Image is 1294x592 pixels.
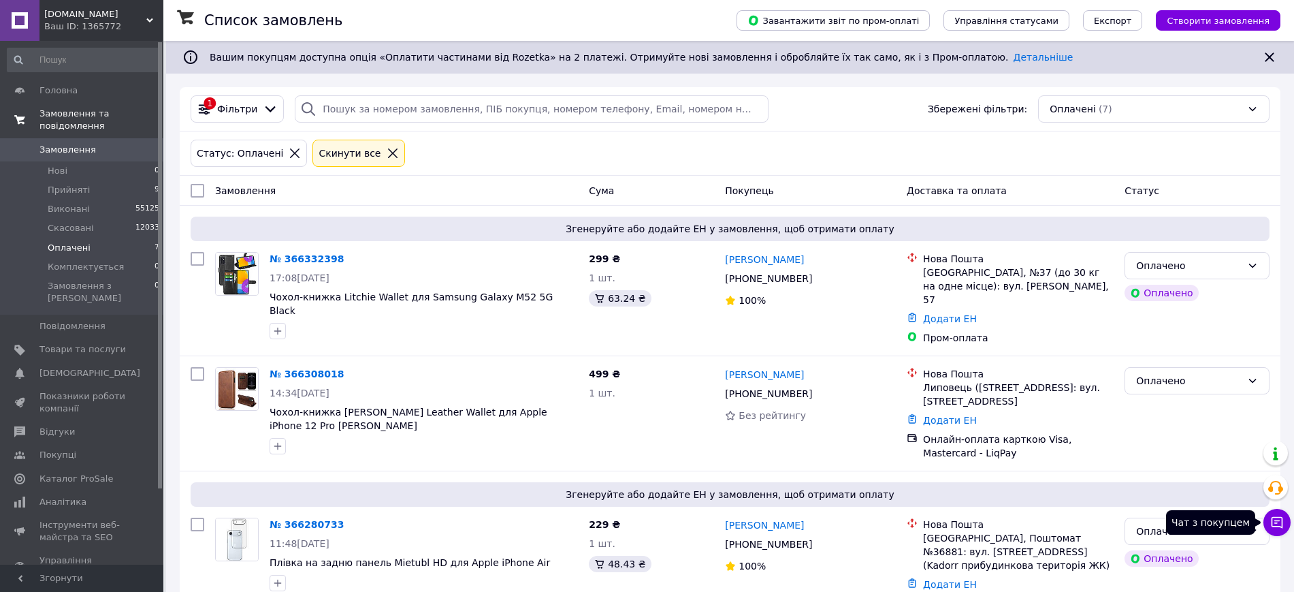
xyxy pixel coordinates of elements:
div: Оплачено [1136,258,1242,273]
button: Створити замовлення [1156,10,1280,31]
div: Нова Пошта [923,367,1114,381]
a: Додати ЕН [923,415,977,426]
span: Замовлення [215,185,276,196]
span: Створити замовлення [1167,16,1269,26]
span: [PHONE_NUMBER] [725,388,812,399]
span: Замовлення та повідомлення [39,108,163,132]
span: Збережені фільтри: [928,102,1027,116]
span: Покупець [725,185,773,196]
div: Нова Пошта [923,252,1114,266]
button: Управління статусами [943,10,1069,31]
span: Аналітика [39,496,86,508]
a: № 366308018 [270,369,344,379]
div: Ваш ID: 1365772 [44,20,163,33]
span: [PHONE_NUMBER] [725,539,812,550]
img: Фото товару [216,253,258,295]
button: Чат з покупцем [1263,509,1291,536]
span: Cума [589,185,614,196]
span: Оплачені [48,242,91,254]
span: Доставка та оплата [907,185,1007,196]
span: Замовлення з [PERSON_NAME] [48,280,155,305]
span: Фільтри [217,102,257,116]
span: 14:34[DATE] [270,388,329,399]
span: Нові [48,165,67,177]
span: Згенеруйте або додайте ЕН у замовлення, щоб отримати оплату [196,488,1264,501]
div: Cкинути все [316,146,383,161]
span: 1 шт. [589,538,615,549]
span: [DEMOGRAPHIC_DATA] [39,367,140,379]
a: Додати ЕН [923,579,977,590]
button: Завантажити звіт по пром-оплаті [737,10,930,31]
span: 229 ₴ [589,519,620,530]
a: Фото товару [215,367,259,411]
img: Фото товару [216,368,258,410]
span: Управління статусами [954,16,1058,26]
h1: Список замовлень [204,12,342,29]
div: Нова Пошта [923,518,1114,531]
a: Чохол-книжка [PERSON_NAME] Leather Wallet для Apple iPhone 12 Pro [PERSON_NAME] [270,407,547,431]
input: Пошук [7,48,161,72]
span: Каталог ProSale [39,473,113,485]
span: 55125 [135,203,159,215]
span: Комплектується [48,261,124,273]
div: Липовець ([STREET_ADDRESS]: вул. [STREET_ADDRESS] [923,381,1114,408]
span: 100% [739,561,766,572]
span: 1 шт. [589,272,615,283]
span: Завантажити звіт по пром-оплаті [747,14,919,27]
span: [PHONE_NUMBER] [725,273,812,284]
button: Експорт [1083,10,1143,31]
span: 1 шт. [589,388,615,399]
span: Інструменти веб-майстра та SEO [39,519,126,544]
span: Повідомлення [39,320,106,332]
div: [GEOGRAPHIC_DATA], Поштомат №36881: вул. [STREET_ADDRESS] (Kadorr прибудинкова територія ЖК) [923,531,1114,572]
a: Детальніше [1014,52,1073,63]
a: № 366332398 [270,253,344,264]
a: Чохол-книжка Litchie Wallet для Samsung Galaxy M52 5G Black [270,292,553,316]
span: Згенеруйте або додайте ЕН у замовлення, щоб отримати оплату [196,222,1264,236]
span: Статус [1125,185,1159,196]
div: Оплачено [1125,550,1198,567]
div: Оплачено [1125,285,1198,301]
span: Управління сайтом [39,555,126,579]
input: Пошук за номером замовлення, ПІБ покупця, номером телефону, Email, номером накладної [295,95,769,123]
div: Статус: Оплачені [194,146,286,161]
span: Замовлення [39,144,96,156]
a: Фото товару [215,252,259,296]
span: Прийняті [48,184,90,196]
div: Онлайн-оплата карткою Visa, Mastercard - LiqPay [923,433,1114,460]
a: Фото товару [215,518,259,561]
div: Оплачено [1136,373,1242,388]
img: Фото товару [216,518,258,561]
a: [PERSON_NAME] [725,368,804,381]
span: 0 [155,280,159,305]
div: 63.24 ₴ [589,290,651,307]
span: Покупці [39,449,76,461]
a: [PERSON_NAME] [725,253,804,266]
span: BestCover.com.ua [44,8,146,20]
span: Відгуки [39,426,75,438]
span: Товари та послуги [39,343,126,356]
span: 299 ₴ [589,253,620,264]
span: Головна [39,84,78,97]
span: 12033 [135,222,159,234]
span: (7) [1099,104,1112,114]
span: Скасовані [48,222,94,234]
span: Без рейтингу [739,410,806,421]
a: Додати ЕН [923,313,977,324]
span: Виконані [48,203,90,215]
span: Вашим покупцям доступна опція «Оплатити частинами від Rozetka» на 2 платежі. Отримуйте нові замов... [210,52,1073,63]
span: 7 [155,242,159,254]
span: 11:48[DATE] [270,538,329,549]
a: [PERSON_NAME] [725,518,804,532]
span: Показники роботи компанії [39,390,126,415]
span: 100% [739,295,766,306]
div: Оплачено [1136,524,1242,539]
a: № 366280733 [270,519,344,530]
span: Експорт [1094,16,1132,26]
div: 48.43 ₴ [589,556,651,572]
a: Створити замовлення [1142,14,1280,25]
div: Чат з покупцем [1166,510,1255,535]
span: Плівка на задню панель Mietubl HD для Apple iPhone Air [270,557,550,568]
div: [GEOGRAPHIC_DATA], №37 (до 30 кг на одне місце): вул. [PERSON_NAME], 57 [923,266,1114,307]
